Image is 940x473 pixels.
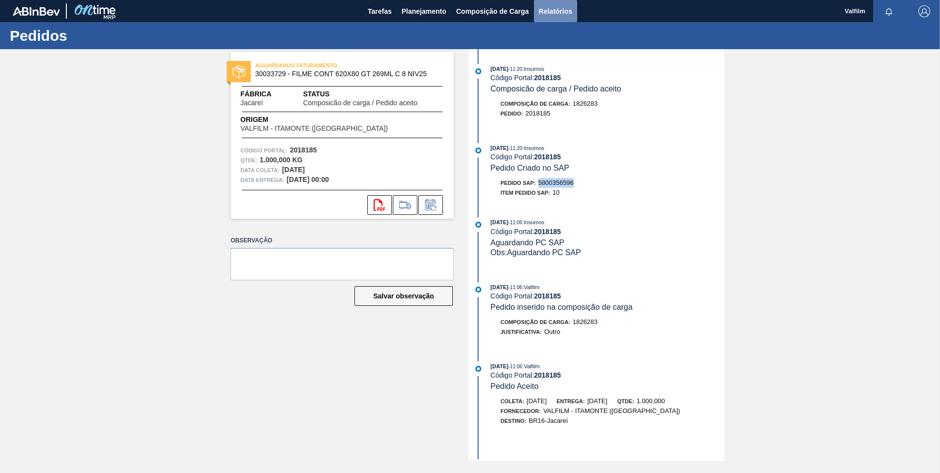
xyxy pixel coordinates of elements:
strong: 1.000,000 KG [260,156,302,164]
span: Justificativa: [500,329,542,335]
strong: 2018185 [534,292,561,300]
span: [DATE] [491,145,508,151]
span: [DATE] [491,219,508,225]
span: : Valfilm [522,284,539,290]
img: TNhmsLtSVTkK8tSr43FrP2fwEKptu5GPRR3wAAAABJRU5ErkJggg== [13,7,60,16]
span: Origem [240,115,416,125]
span: Pedido SAP: [500,180,536,186]
div: Código Portal: [491,74,724,82]
span: Aguardando PC SAP [491,238,564,247]
strong: 2018185 [534,371,561,379]
strong: [DATE] 00:00 [287,176,329,183]
span: - 11:06 [508,364,522,369]
div: Ir para Composição de Carga [393,195,417,215]
img: status [233,65,245,78]
span: [DATE] [491,284,508,290]
span: - 11:06 [508,220,522,225]
span: Composição de Carga : [500,101,570,107]
div: Código Portal: [491,228,724,236]
button: Salvar observação [354,286,453,306]
span: Planejamento [402,5,446,17]
span: 30033729 - FILME CONT 620X80 GT 269ML C 8 NIV25 [255,70,434,78]
span: Tarefas [368,5,392,17]
span: VALFILM - ITAMONTE ([GEOGRAPHIC_DATA]) [543,407,680,414]
span: Coleta: [500,398,524,404]
img: atual [475,148,481,153]
h1: Pedidos [10,30,184,41]
span: Obs: Aguardando PC SAP [491,248,581,257]
span: - 11:06 [508,285,522,290]
span: Status [303,89,444,99]
span: - 11:20 [508,146,522,151]
span: Relatórios [539,5,572,17]
span: [DATE] [491,363,508,369]
span: Fornecedor: [500,408,541,414]
span: Fábrica [240,89,294,99]
img: Logout [918,5,930,17]
span: [DATE] [587,397,607,405]
span: Pedido Criado no SAP [491,164,569,172]
span: Pedido : [500,111,523,117]
span: Composição de Carga [456,5,529,17]
img: atual [475,366,481,372]
button: Notificações [873,4,905,18]
span: Outro [544,328,560,335]
div: Informar alteração no pedido [418,195,443,215]
img: atual [475,222,481,228]
span: Destino: [500,418,527,424]
span: Jacareí [240,99,263,107]
span: - 11:20 [508,66,522,72]
span: Qtde : [240,155,257,165]
div: Abrir arquivo PDF [367,195,392,215]
div: Código Portal: [491,292,724,300]
span: Data coleta: [240,165,280,175]
span: : Valfilm [522,363,539,369]
span: Pedido Aceito [491,382,539,390]
img: atual [475,68,481,74]
span: 10 [553,189,559,196]
span: : Insumos [522,219,544,225]
strong: 2018185 [534,74,561,82]
label: Observação [231,234,454,248]
span: Data entrega: [240,175,284,185]
span: : Insumos [522,66,544,72]
span: Item pedido SAP: [500,190,550,196]
span: Pedido inserido na composição de carga [491,303,633,311]
span: 1.000,000 [637,397,665,405]
span: 1826283 [573,318,598,325]
span: Qtde: [617,398,634,404]
span: 2018185 [526,110,551,117]
span: Código Portal: [240,146,288,155]
span: Composição de Carga : [500,319,570,325]
strong: 2018185 [290,146,317,154]
span: Composicão de carga / Pedido aceito [491,85,621,93]
span: 5800356596 [538,179,574,186]
strong: [DATE] [282,166,305,174]
div: Código Portal: [491,371,724,379]
strong: 2018185 [534,228,561,236]
img: atual [475,287,481,293]
span: Entrega: [557,398,585,404]
strong: 2018185 [534,153,561,161]
span: AGUARDANDO FATURAMENTO [255,60,393,70]
span: Composicão de carga / Pedido aceito [303,99,417,107]
span: 1826283 [573,100,598,107]
span: [DATE] [491,66,508,72]
span: VALFILM - ITAMONTE ([GEOGRAPHIC_DATA]) [240,125,388,132]
span: [DATE] [527,397,547,405]
div: Código Portal: [491,153,724,161]
span: BR16-Jacareí [529,417,568,424]
span: : Insumos [522,145,544,151]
